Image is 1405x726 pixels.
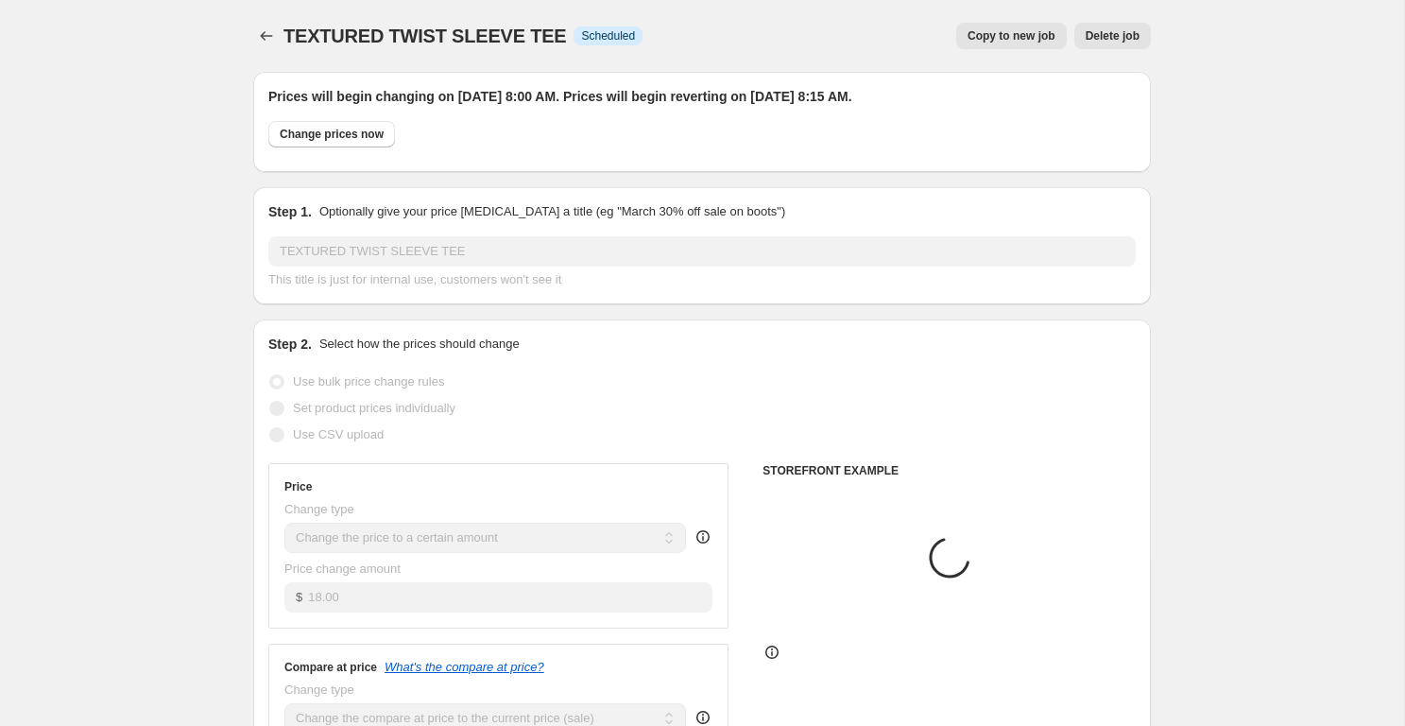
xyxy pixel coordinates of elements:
input: 80.00 [308,582,711,613]
span: Use bulk price change rules [293,374,444,389]
span: Price change amount [284,562,401,576]
span: This title is just for internal use, customers won't see it [268,272,561,286]
input: 30% off holiday sale [268,236,1136,267]
div: help [694,527,712,546]
h3: Compare at price [284,660,377,675]
button: Price change jobs [253,23,280,49]
span: Delete job [1086,28,1139,43]
p: Select how the prices should change [319,335,520,354]
p: Optionally give your price [MEDICAL_DATA] a title (eg "March 30% off sale on boots") [319,202,785,221]
button: Copy to new job [956,23,1067,49]
button: Change prices now [268,121,395,147]
span: Change prices now [280,127,384,142]
h2: Step 1. [268,202,312,221]
span: Use CSV upload [293,427,384,441]
h2: Step 2. [268,335,312,354]
span: Change type [284,502,354,516]
span: $ [296,590,302,604]
h6: STOREFRONT EXAMPLE [762,463,1136,478]
button: What's the compare at price? [385,660,544,674]
h3: Price [284,479,312,494]
span: Scheduled [581,28,635,43]
span: Copy to new job [968,28,1055,43]
span: TEXTURED TWIST SLEEVE TEE [283,26,566,46]
span: Change type [284,683,354,697]
h2: Prices will begin changing on [DATE] 8:00 AM. Prices will begin reverting on [DATE] 8:15 AM. [268,87,1136,106]
button: Delete job [1074,23,1151,49]
span: Set product prices individually [293,401,455,415]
